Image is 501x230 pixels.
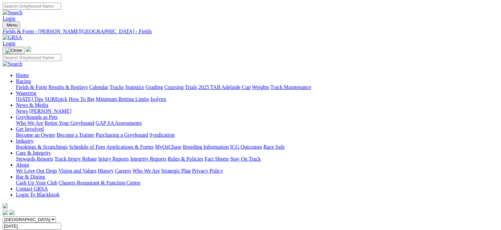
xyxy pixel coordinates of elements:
[16,108,28,114] a: News
[185,84,197,90] a: Trials
[16,78,31,84] a: Racing
[16,114,58,120] a: Greyhounds as Pets
[125,84,144,90] a: Statistics
[3,16,15,21] a: Login
[192,168,223,174] a: Privacy Policy
[16,180,498,186] div: Bar & Dining
[198,84,251,90] a: 2025 TAB Adelaide Cup
[59,180,140,186] a: Chasers Restaurant & Function Centre
[132,168,160,174] a: Who We Are
[98,156,129,162] a: Injury Reports
[3,61,23,67] img: Search
[96,132,148,138] a: Purchasing a Greyhound
[45,120,94,126] a: Retire Your Greyhound
[16,72,29,78] a: Home
[3,10,23,16] img: Search
[16,162,29,168] a: About
[110,84,124,90] a: Tracks
[205,156,229,162] a: Fact Sheets
[48,84,88,90] a: Results & Replays
[16,174,45,180] a: Bar & Dining
[16,120,43,126] a: Who We Are
[161,168,191,174] a: Strategic Plan
[16,84,47,90] a: Fields & Form
[3,3,61,10] input: Search
[26,46,31,52] img: logo-grsa-white.png
[29,108,71,114] a: [PERSON_NAME]
[3,40,15,46] a: Login
[271,84,311,90] a: Track Maintenance
[16,168,57,174] a: We Love Our Dogs
[3,47,25,54] button: Toggle navigation
[150,96,166,102] a: Isolynx
[16,180,57,186] a: Cash Up Your Club
[3,29,498,35] a: Fields & Form - [PERSON_NAME][GEOGRAPHIC_DATA] - Fields
[3,22,20,29] button: Toggle navigation
[89,84,108,90] a: Calendar
[9,210,15,215] img: twitter.svg
[130,156,166,162] a: Integrity Reports
[96,96,149,102] a: Minimum Betting Limits
[16,186,48,192] a: Contact GRSA
[69,96,95,102] a: How To Bet
[183,144,229,150] a: Breeding Information
[115,168,131,174] a: Careers
[16,96,498,102] div: Wagering
[45,96,67,102] a: SUREpick
[16,132,55,138] a: Become an Owner
[16,144,498,150] div: Industry
[168,156,203,162] a: Rules & Policies
[155,144,181,150] a: MyOzChase
[16,138,33,144] a: Industry
[7,23,18,28] span: Menu
[5,48,22,53] img: Close
[16,168,498,174] div: About
[16,156,53,162] a: Stewards Reports
[16,144,68,150] a: Bookings & Scratchings
[16,96,43,102] a: [DATE] Tips
[16,150,51,156] a: Care & Integrity
[263,144,284,150] a: Race Safe
[3,223,61,230] input: Select date
[3,35,22,40] img: GRSA
[16,120,498,126] div: Greyhounds as Pets
[96,120,142,126] a: GAP SA Assessments
[57,132,94,138] a: Become a Trainer
[3,210,8,215] img: facebook.svg
[164,84,184,90] a: Coursing
[149,132,175,138] a: Syndication
[98,168,114,174] a: History
[106,144,154,150] a: Applications & Forms
[58,168,96,174] a: Vision and Values
[16,192,60,197] a: Login To Blackbook
[230,156,261,162] a: Stay On Track
[16,126,44,132] a: Get Involved
[69,144,105,150] a: Schedule of Fees
[16,102,48,108] a: News & Media
[16,84,498,90] div: Racing
[16,90,36,96] a: Wagering
[54,156,97,162] a: Track Injury Rebate
[16,108,498,114] div: News & Media
[230,144,262,150] a: ICG Outcomes
[252,84,269,90] a: Weights
[146,84,163,90] a: Grading
[3,54,61,61] input: Search
[3,203,8,208] img: logo-grsa-white.png
[16,132,498,138] div: Get Involved
[16,156,498,162] div: Care & Integrity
